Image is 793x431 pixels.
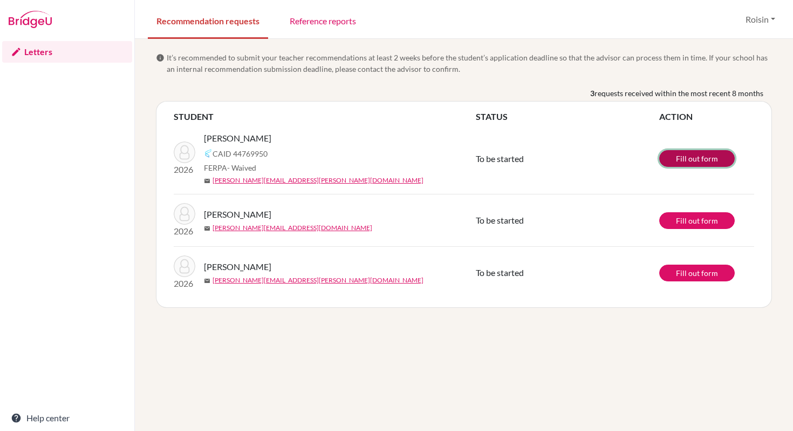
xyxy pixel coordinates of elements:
[213,223,372,233] a: [PERSON_NAME][EMAIL_ADDRESS][DOMAIN_NAME]
[659,265,735,281] a: Fill out form
[659,110,754,123] th: ACTION
[204,225,210,232] span: mail
[156,53,165,62] span: info
[204,149,213,158] img: Common App logo
[174,203,195,225] img: Aggarwal, Vansh
[213,148,268,159] span: CAID 44769950
[2,41,132,63] a: Letters
[174,255,195,277] img: Elhammady, Adam
[9,11,52,28] img: Bridge-U
[174,110,476,123] th: STUDENT
[476,215,524,225] span: To be started
[213,275,423,285] a: [PERSON_NAME][EMAIL_ADDRESS][PERSON_NAME][DOMAIN_NAME]
[227,163,256,172] span: - Waived
[741,9,780,30] button: Roisin
[476,267,524,278] span: To be started
[476,153,524,164] span: To be started
[174,277,195,290] p: 2026
[476,110,659,123] th: STATUS
[659,212,735,229] a: Fill out form
[204,278,210,284] span: mail
[594,87,763,99] span: requests received within the most recent 8 months
[204,208,271,221] span: [PERSON_NAME]
[174,142,195,163] img: Sokhan, Margarita
[204,132,271,145] span: [PERSON_NAME]
[174,225,195,238] p: 2026
[2,407,132,429] a: Help center
[167,52,772,75] span: It’s recommended to submit your teacher recommendations at least 2 weeks before the student’s app...
[213,176,423,185] a: [PERSON_NAME][EMAIL_ADDRESS][PERSON_NAME][DOMAIN_NAME]
[281,2,365,39] a: Reference reports
[659,150,735,167] a: Fill out form
[590,87,594,99] b: 3
[204,260,271,273] span: [PERSON_NAME]
[204,162,256,173] span: FERPA
[204,178,210,184] span: mail
[148,2,268,39] a: Recommendation requests
[174,163,195,176] p: 2026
